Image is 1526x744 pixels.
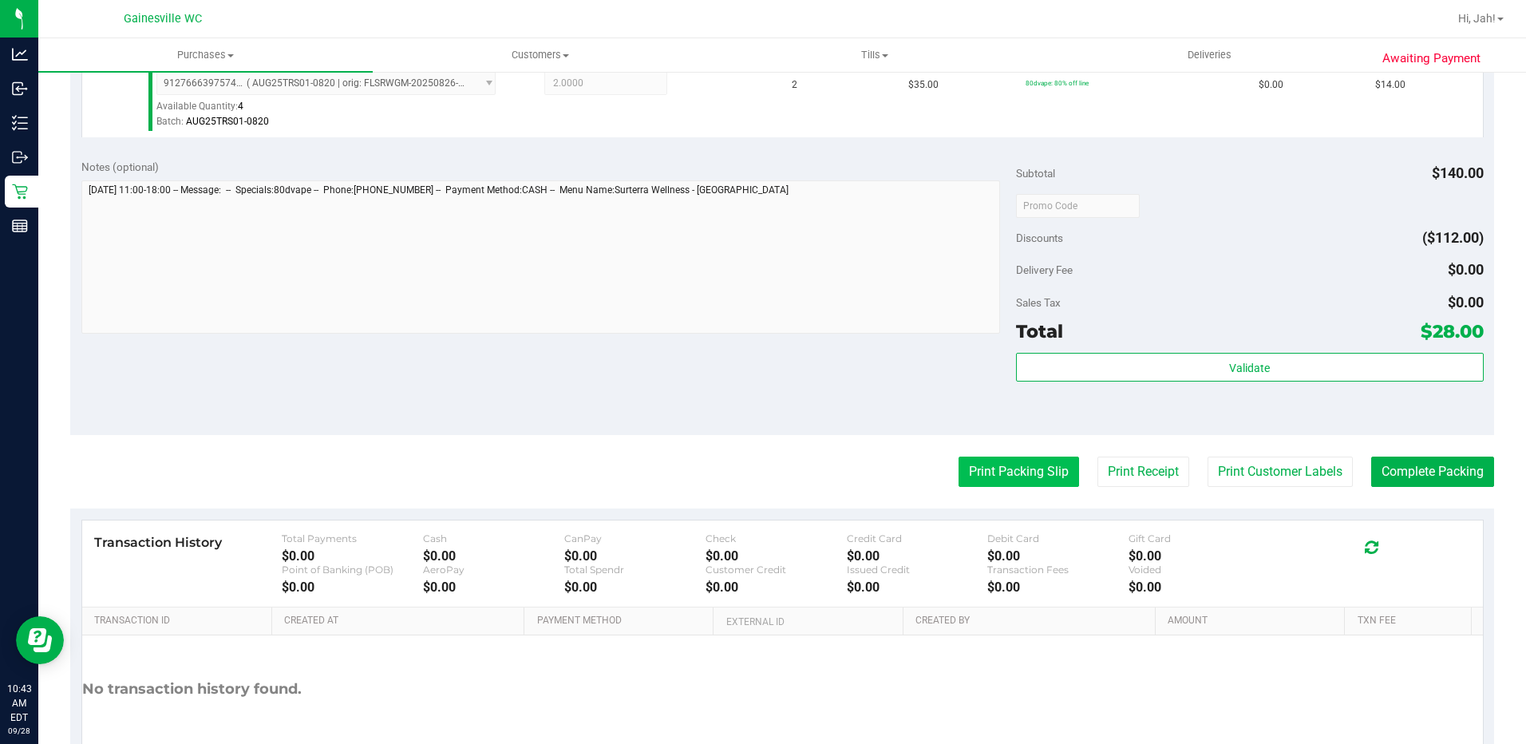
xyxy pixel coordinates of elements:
[1375,77,1405,93] span: $14.00
[423,548,564,564] div: $0.00
[282,548,423,564] div: $0.00
[706,580,847,595] div: $0.00
[1259,77,1283,93] span: $0.00
[792,77,797,93] span: 2
[282,532,423,544] div: Total Payments
[12,184,28,200] inline-svg: Retail
[282,580,423,595] div: $0.00
[1421,320,1484,342] span: $28.00
[1016,224,1063,252] span: Discounts
[1358,615,1465,627] a: Txn Fee
[847,548,988,564] div: $0.00
[12,115,28,131] inline-svg: Inventory
[1016,296,1061,309] span: Sales Tax
[1371,457,1494,487] button: Complete Packing
[709,48,1042,62] span: Tills
[1042,38,1377,72] a: Deliveries
[1166,48,1253,62] span: Deliveries
[374,48,706,62] span: Customers
[82,635,302,743] div: No transaction history found.
[1382,49,1481,68] span: Awaiting Payment
[282,564,423,576] div: Point of Banking (POB)
[564,564,706,576] div: Total Spendr
[156,116,184,127] span: Batch:
[987,548,1129,564] div: $0.00
[1016,167,1055,180] span: Subtotal
[564,532,706,544] div: CanPay
[1448,261,1484,278] span: $0.00
[1016,353,1484,382] button: Validate
[1016,263,1073,276] span: Delivery Fee
[38,48,373,62] span: Purchases
[16,616,64,664] iframe: Resource center
[847,532,988,544] div: Credit Card
[1129,548,1270,564] div: $0.00
[537,615,708,627] a: Payment Method
[12,81,28,97] inline-svg: Inbound
[1208,457,1353,487] button: Print Customer Labels
[706,564,847,576] div: Customer Credit
[708,38,1042,72] a: Tills
[1422,229,1484,246] span: ($112.00)
[1129,564,1270,576] div: Voided
[847,564,988,576] div: Issued Credit
[1129,580,1270,595] div: $0.00
[12,46,28,62] inline-svg: Analytics
[1432,164,1484,181] span: $140.00
[908,77,939,93] span: $35.00
[564,580,706,595] div: $0.00
[94,615,266,627] a: Transaction ID
[987,532,1129,544] div: Debit Card
[1168,615,1338,627] a: Amount
[1448,294,1484,311] span: $0.00
[373,38,707,72] a: Customers
[1016,194,1140,218] input: Promo Code
[423,580,564,595] div: $0.00
[1026,79,1089,87] span: 80dvape: 80% off line
[713,607,902,636] th: External ID
[915,615,1149,627] a: Created By
[156,95,514,126] div: Available Quantity:
[38,38,373,72] a: Purchases
[186,116,269,127] span: AUG25TRS01-0820
[124,12,202,26] span: Gainesville WC
[1229,362,1270,374] span: Validate
[7,725,31,737] p: 09/28
[238,101,243,112] span: 4
[959,457,1079,487] button: Print Packing Slip
[987,564,1129,576] div: Transaction Fees
[847,580,988,595] div: $0.00
[423,532,564,544] div: Cash
[81,160,159,173] span: Notes (optional)
[564,548,706,564] div: $0.00
[1097,457,1189,487] button: Print Receipt
[706,532,847,544] div: Check
[1458,12,1496,25] span: Hi, Jah!
[987,580,1129,595] div: $0.00
[706,548,847,564] div: $0.00
[12,218,28,234] inline-svg: Reports
[284,615,518,627] a: Created At
[12,149,28,165] inline-svg: Outbound
[1016,320,1063,342] span: Total
[1129,532,1270,544] div: Gift Card
[7,682,31,725] p: 10:43 AM EDT
[423,564,564,576] div: AeroPay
